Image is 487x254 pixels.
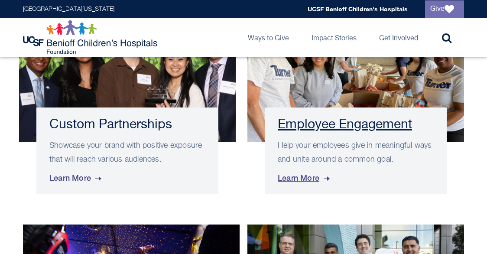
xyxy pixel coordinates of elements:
[49,166,103,190] span: Learn More
[247,18,464,194] a: Employee Engagement Help your employees give in meaningful ways and unite around a common goal. L...
[49,139,205,166] p: Showcase your brand with positive exposure that will reach various audiences.
[49,117,205,133] h3: Custom Partnerships
[425,0,464,18] a: Give
[278,139,434,166] p: Help your employees give in meaningful ways and unite around a common goal.
[308,5,408,13] a: UCSF Benioff Children's Hospitals
[278,117,434,133] h3: Employee Engagement
[241,18,296,57] a: Ways to Give
[372,18,425,57] a: Get Involved
[278,166,331,190] span: Learn More
[23,6,114,12] a: [GEOGRAPHIC_DATA][US_STATE]
[305,18,364,57] a: Impact Stories
[23,20,159,55] img: Logo for UCSF Benioff Children's Hospitals Foundation
[19,18,236,194] a: Custom Partnerships Showcase your brand with positive exposure that will reach various audiences....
